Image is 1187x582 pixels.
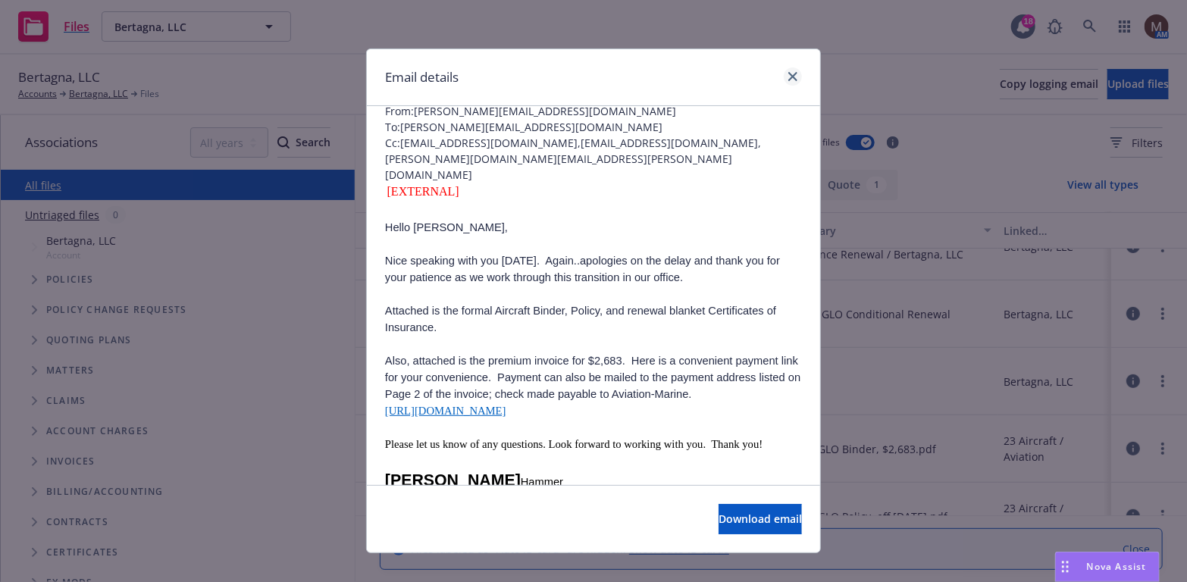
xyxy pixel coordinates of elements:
span: Please let us know of any questions. Look forward to working with you. Thank you! [385,438,763,450]
span: From: [PERSON_NAME][EMAIL_ADDRESS][DOMAIN_NAME] [385,103,802,119]
p: Also, attached is the premium invoice for $2,683. Here is a convenient payment link for your conv... [385,352,802,402]
p: Hello [PERSON_NAME], [385,219,802,236]
span: Download email [719,512,802,526]
p: Nice speaking with you [DATE]. Again..apologies on the delay and thank you for your patience as w... [385,252,802,286]
button: Nova Assist [1055,552,1160,582]
a: close [784,67,802,86]
h1: Email details [385,67,459,87]
button: Download email [719,504,802,534]
a: [URL][DOMAIN_NAME] [385,405,506,417]
div: [EXTERNAL] [385,183,802,201]
span: [PERSON_NAME] [385,471,521,490]
p: Attached is the formal Aircraft Binder, Policy, and renewal blanket Certificates of Insurance. [385,302,802,336]
span: Nova Assist [1087,560,1147,573]
span: Hammer [521,476,563,488]
div: Drag to move [1056,552,1075,581]
span: Cc: [EMAIL_ADDRESS][DOMAIN_NAME],[EMAIL_ADDRESS][DOMAIN_NAME],[PERSON_NAME][DOMAIN_NAME][EMAIL_AD... [385,135,802,183]
span: To: [PERSON_NAME][EMAIL_ADDRESS][DOMAIN_NAME] [385,119,802,135]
